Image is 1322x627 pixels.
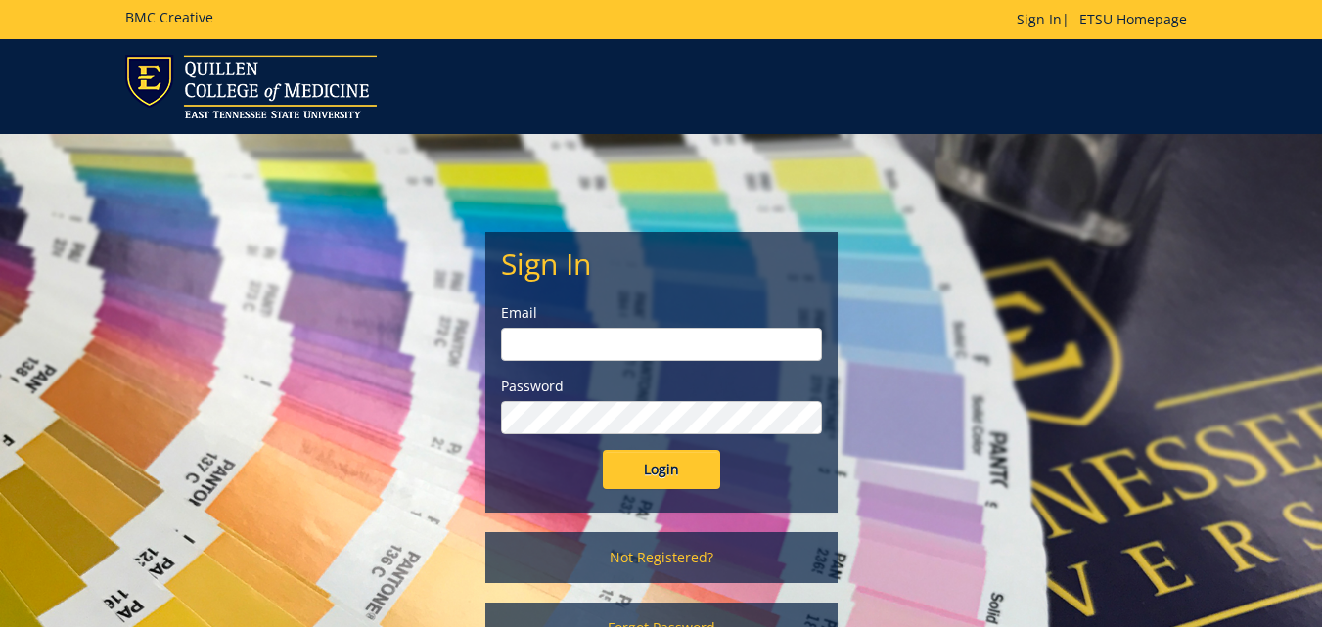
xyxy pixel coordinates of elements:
input: Login [603,450,720,489]
a: Not Registered? [485,532,838,583]
p: | [1017,10,1197,29]
label: Password [501,377,822,396]
a: Sign In [1017,10,1062,28]
a: ETSU Homepage [1070,10,1197,28]
label: Email [501,303,822,323]
h5: BMC Creative [125,10,213,24]
h2: Sign In [501,247,822,280]
img: ETSU logo [125,55,377,118]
